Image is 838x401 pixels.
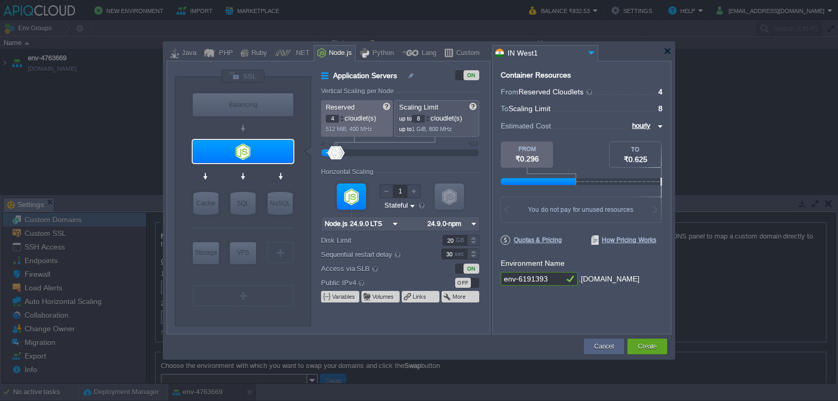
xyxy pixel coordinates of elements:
div: Vertical Scaling per Node [321,88,396,95]
span: 8 [658,104,663,113]
div: TO [610,146,661,153]
label: Sequential restart delay [321,248,427,260]
div: Elastic VPS [230,242,256,264]
span: Scaling Limit [509,104,550,113]
div: Python [369,46,394,61]
div: Java [179,46,196,61]
div: .[DOMAIN_NAME] [579,272,639,286]
div: Load Balancer [193,93,293,116]
button: Create [638,341,657,352]
span: Reserved Cloudlets [519,88,593,96]
div: SQL [230,192,256,215]
div: 512 [469,140,478,147]
span: 1 GiB, 800 MHz [412,126,452,132]
div: Node.js [326,46,352,61]
div: Storage Containers [193,242,219,264]
span: Scaling Limit [399,103,438,111]
div: PHP [216,46,233,61]
div: ON [464,264,479,274]
button: Volumes [372,292,395,301]
div: GB [456,235,466,245]
label: Public IPv4 [321,277,427,288]
div: Lang [418,46,436,61]
p: cloudlet(s) [326,112,389,123]
div: OFF [455,278,471,288]
div: .NET [291,46,310,61]
span: Estimated Cost [501,120,551,132]
div: Create New Layer [267,242,293,263]
span: up to [399,115,412,122]
div: Ruby [248,46,267,61]
div: Application Servers [193,140,293,163]
button: Variables [332,292,356,301]
span: ₹0.625 [624,155,647,164]
div: Horizontal Scaling [321,168,376,176]
div: sec [455,249,466,259]
div: NoSQL [268,192,293,215]
div: Container Resources [501,71,571,79]
span: To [501,104,509,113]
div: Create New Layer [193,285,293,306]
button: More [453,292,467,301]
span: 4 [658,88,663,96]
span: How Pricing Works [591,235,656,245]
span: 512 MiB, 400 MHz [326,126,372,132]
div: 0 [322,140,325,147]
span: From [501,88,519,96]
div: VPS [230,242,256,263]
div: Cache [193,192,218,215]
div: FROM [501,146,553,152]
span: up to [399,126,412,132]
button: Cancel [594,341,614,352]
div: NoSQL Databases [268,192,293,215]
label: Access via SLB [321,263,427,274]
span: Reserved [326,103,355,111]
span: Quotas & Pricing [501,235,562,245]
div: SQL Databases [230,192,256,215]
span: ₹0.296 [515,155,539,163]
label: Disk Limit [321,235,427,246]
div: Custom [453,46,480,61]
p: cloudlet(s) [399,112,476,123]
div: ON [464,70,479,80]
div: Balancing [193,93,293,116]
div: Storage [193,242,219,263]
label: Environment Name [501,259,565,267]
button: Links [413,292,427,301]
